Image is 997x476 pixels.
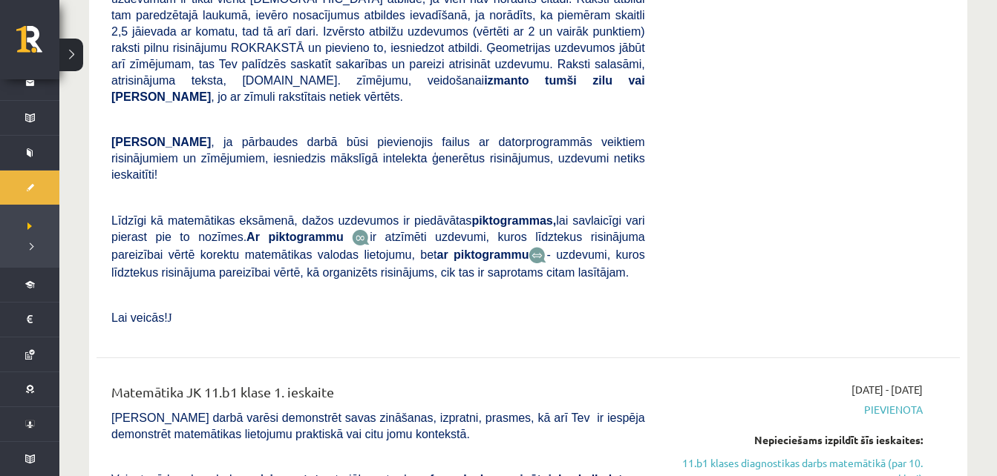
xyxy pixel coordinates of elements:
[111,136,645,181] span: , ja pārbaudes darbā būsi pievienojis failus ar datorprogrammās veiktiem risinājumiem un zīmējumi...
[111,214,645,243] span: Līdzīgi kā matemātikas eksāmenā, dažos uzdevumos ir piedāvātas lai savlaicīgi vari pierast pie to...
[352,229,370,246] img: JfuEzvunn4EvwAAAAASUVORK5CYII=
[111,74,645,103] b: tumši zilu vai [PERSON_NAME]
[437,248,529,261] b: ar piktogrammu
[667,402,923,417] span: Pievienota
[168,311,172,324] span: J
[471,214,556,227] b: piktogrammas,
[851,382,923,397] span: [DATE] - [DATE]
[111,311,168,324] span: Lai veicās!
[484,74,529,87] b: izmanto
[111,411,645,440] span: [PERSON_NAME] darbā varēsi demonstrēt savas zināšanas, izpratni, prasmes, kā arī Tev ir iespēja d...
[16,26,59,63] a: Rīgas 1. Tālmācības vidusskola
[529,247,546,264] img: wKvN42sLe3LLwAAAABJRU5ErkJggg==
[246,231,344,243] b: Ar piktogrammu
[111,136,211,148] span: [PERSON_NAME]
[667,432,923,448] div: Nepieciešams izpildīt šīs ieskaites:
[111,382,645,409] div: Matemātika JK 11.b1 klase 1. ieskaite
[111,231,645,261] span: ir atzīmēti uzdevumi, kuros līdztekus risinājuma pareizībai vērtē korektu matemātikas valodas lie...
